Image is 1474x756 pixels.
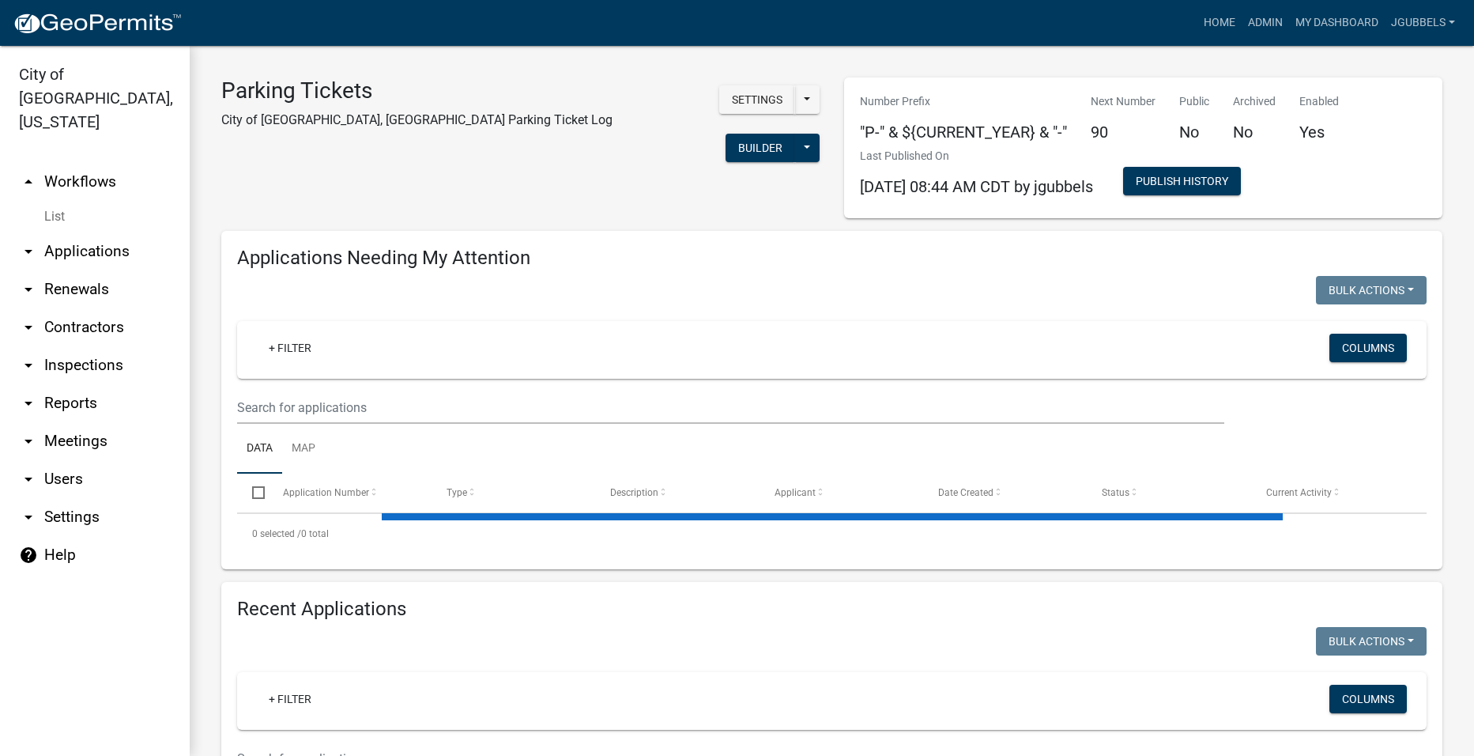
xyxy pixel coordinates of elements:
[19,318,38,337] i: arrow_drop_down
[1087,474,1250,512] datatable-header-cell: Status
[1316,627,1427,656] button: Bulk Actions
[19,356,38,375] i: arrow_drop_down
[256,685,324,713] a: + Filter
[760,474,923,512] datatable-header-cell: Applicant
[719,85,795,114] button: Settings
[860,123,1067,142] h5: "P-" & ${CURRENT_YEAR} & "-"
[860,93,1067,110] p: Number Prefix
[1316,276,1427,304] button: Bulk Actions
[221,77,613,104] h3: Parking Tickets
[267,474,431,512] datatable-header-cell: Application Number
[1289,8,1385,38] a: My Dashboard
[1299,93,1339,110] p: Enabled
[252,528,301,539] span: 0 selected /
[1102,487,1129,498] span: Status
[610,487,658,498] span: Description
[1329,685,1407,713] button: Columns
[1242,8,1289,38] a: Admin
[1299,123,1339,142] h5: Yes
[1266,487,1332,498] span: Current Activity
[595,474,759,512] datatable-header-cell: Description
[726,134,795,162] button: Builder
[432,474,595,512] datatable-header-cell: Type
[19,508,38,527] i: arrow_drop_down
[19,172,38,191] i: arrow_drop_up
[19,546,38,565] i: help
[860,177,1093,196] span: [DATE] 08:44 AM CDT by jgubbels
[283,487,369,498] span: Application Number
[19,280,38,299] i: arrow_drop_down
[237,247,1427,270] h4: Applications Needing My Attention
[447,487,467,498] span: Type
[938,487,993,498] span: Date Created
[237,474,267,512] datatable-header-cell: Select
[1251,474,1415,512] datatable-header-cell: Current Activity
[1091,93,1155,110] p: Next Number
[19,470,38,489] i: arrow_drop_down
[1179,123,1209,142] h5: No
[1179,93,1209,110] p: Public
[1123,167,1241,195] button: Publish History
[775,487,816,498] span: Applicant
[860,148,1093,164] p: Last Published On
[1233,93,1276,110] p: Archived
[1197,8,1242,38] a: Home
[1329,334,1407,362] button: Columns
[19,242,38,261] i: arrow_drop_down
[923,474,1087,512] datatable-header-cell: Date Created
[1385,8,1461,38] a: jgubbels
[237,424,282,474] a: Data
[237,391,1224,424] input: Search for applications
[237,598,1427,621] h4: Recent Applications
[1233,123,1276,142] h5: No
[19,432,38,451] i: arrow_drop_down
[1091,123,1155,142] h5: 90
[282,424,325,474] a: Map
[221,111,613,130] p: City of [GEOGRAPHIC_DATA], [GEOGRAPHIC_DATA] Parking Ticket Log
[19,394,38,413] i: arrow_drop_down
[256,334,324,362] a: + Filter
[237,514,1427,554] div: 0 total
[1123,176,1241,189] wm-modal-confirm: Workflow Publish History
